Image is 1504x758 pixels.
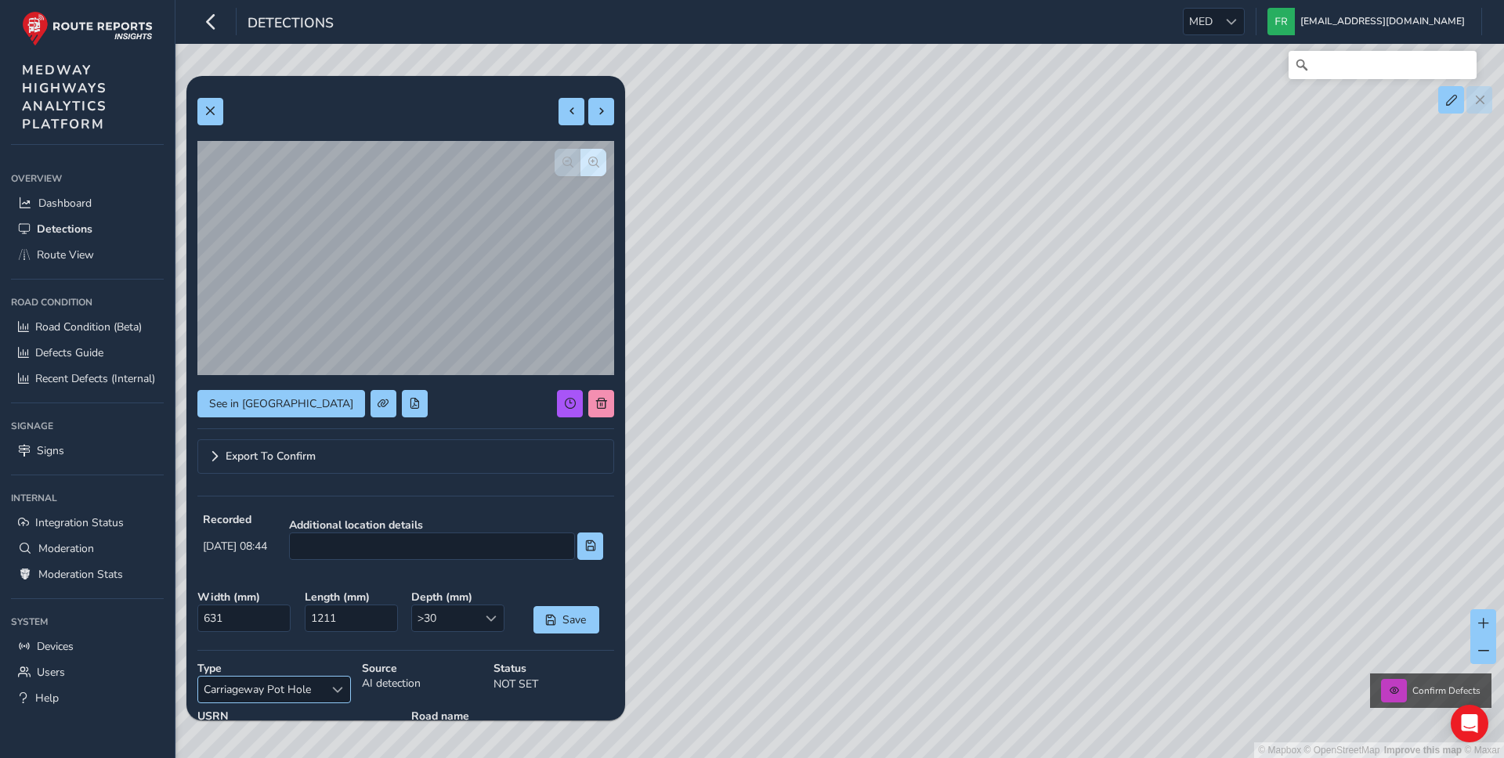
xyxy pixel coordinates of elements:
a: Route View [11,242,164,268]
strong: Road name [411,709,614,724]
a: Signs [11,438,164,464]
img: diamond-layout [1267,8,1295,35]
a: Users [11,659,164,685]
span: Signs [37,443,64,458]
div: Internal [11,486,164,510]
a: Expand [197,439,614,474]
span: Defects Guide [35,345,103,360]
strong: Source [362,661,483,676]
button: Save [533,606,599,633]
a: Moderation Stats [11,561,164,587]
span: Moderation Stats [38,567,123,582]
a: Detections [11,216,164,242]
strong: Status [493,661,614,676]
strong: Length ( mm ) [305,590,401,605]
span: Detections [248,13,334,35]
span: Road Condition (Beta) [35,319,142,334]
span: MEDWAY HIGHWAYS ANALYTICS PLATFORM [22,61,107,133]
p: NOT SET [493,676,614,692]
a: Integration Status [11,510,164,536]
span: Route View [37,247,94,262]
span: Users [37,665,65,680]
span: Save [562,612,587,627]
strong: Depth ( mm ) [411,590,508,605]
div: Road Condition [11,291,164,314]
div: Signage [11,414,164,438]
a: Recent Defects (Internal) [11,366,164,392]
span: [DATE] 08:44 [203,539,267,554]
a: Defects Guide [11,340,164,366]
a: Devices [11,633,164,659]
span: See in [GEOGRAPHIC_DATA] [209,396,353,411]
strong: Width ( mm ) [197,590,294,605]
a: Dashboard [11,190,164,216]
strong: Type [197,661,351,676]
div: 32100783 [192,703,406,744]
span: MED [1184,9,1218,34]
span: Detections [37,222,92,236]
button: See in Route View [197,390,365,417]
span: [EMAIL_ADDRESS][DOMAIN_NAME] [1300,8,1465,35]
strong: Recorded [203,512,267,527]
span: Confirm Defects [1412,684,1480,697]
a: Road Condition (Beta) [11,314,164,340]
span: Carriageway Pot Hole [198,677,324,702]
strong: Additional location details [289,518,603,532]
div: AI detection [356,655,488,709]
span: Dashboard [38,196,92,211]
div: [GEOGRAPHIC_DATA] [406,703,620,744]
span: Devices [37,639,74,654]
img: rr logo [22,11,153,46]
span: Export To Confirm [226,451,316,462]
a: Moderation [11,536,164,561]
strong: USRN [197,709,400,724]
div: System [11,610,164,633]
input: Search [1289,51,1477,79]
span: Moderation [38,541,94,556]
span: Help [35,691,59,706]
div: Overview [11,167,164,190]
a: Help [11,685,164,711]
button: [EMAIL_ADDRESS][DOMAIN_NAME] [1267,8,1470,35]
span: Integration Status [35,515,124,530]
div: Open Intercom Messenger [1451,705,1488,742]
div: Select a type [324,677,350,702]
span: Recent Defects (Internal) [35,371,155,386]
span: >30 [412,605,478,631]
